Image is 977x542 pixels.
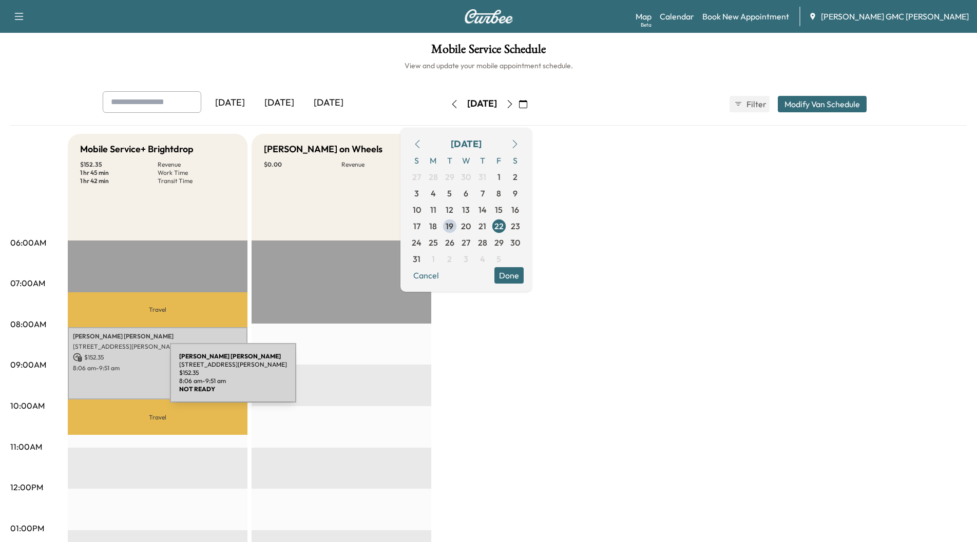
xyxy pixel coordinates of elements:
span: 3 [414,187,419,199]
span: 22 [494,220,504,232]
span: M [425,152,442,169]
a: MapBeta [636,10,652,23]
span: 28 [478,236,487,249]
span: [PERSON_NAME] GMC [PERSON_NAME] [821,10,969,23]
span: 27 [462,236,470,249]
p: 01:00PM [10,522,44,534]
span: 25 [429,236,438,249]
span: T [474,152,491,169]
img: Curbee Logo [464,9,513,24]
span: 6 [464,187,468,199]
span: 31 [413,253,420,265]
p: Transit Time [158,177,235,185]
span: 10 [413,204,421,216]
p: Travel [68,399,247,435]
span: S [507,152,524,169]
span: 15 [495,204,503,216]
span: 5 [496,253,501,265]
p: [STREET_ADDRESS][PERSON_NAME] [73,343,242,351]
p: [STREET_ADDRESS][PERSON_NAME] [179,360,287,369]
span: 5 [447,187,452,199]
span: 24 [412,236,422,249]
p: Revenue [158,160,235,169]
h1: Mobile Service Schedule [10,43,967,61]
h5: Mobile Service+ Brightdrop [80,142,194,156]
p: Work Time [158,169,235,177]
div: [DATE] [304,91,353,115]
span: 29 [494,236,504,249]
p: 8:06 am - 9:51 am [73,364,242,372]
p: 08:00AM [10,318,46,330]
p: 09:00AM [10,358,46,371]
span: 11 [430,204,436,216]
p: 06:00AM [10,236,46,249]
h5: [PERSON_NAME] on Wheels [264,142,382,156]
span: 17 [413,220,420,232]
span: 30 [461,171,471,183]
span: 16 [511,204,519,216]
p: [PERSON_NAME] [PERSON_NAME] [73,332,242,340]
b: [PERSON_NAME] [PERSON_NAME] [179,352,281,360]
div: [DATE] [467,97,497,110]
button: Filter [730,96,770,112]
p: Travel [68,292,247,328]
span: 9 [513,187,518,199]
span: 7 [481,187,485,199]
button: Cancel [409,267,444,284]
span: Filter [746,98,765,110]
p: 11:00AM [10,440,42,453]
span: 28 [429,171,438,183]
span: 1 [497,171,501,183]
span: 4 [480,253,485,265]
h6: View and update your mobile appointment schedule. [10,61,967,71]
p: $ 152.35 [73,353,242,362]
span: 23 [511,220,520,232]
span: 3 [464,253,468,265]
span: 20 [461,220,471,232]
span: 21 [478,220,486,232]
div: [DATE] [205,91,255,115]
p: 1 hr 45 min [80,169,158,177]
span: 29 [445,171,454,183]
p: 8:06 am - 9:51 am [179,377,287,385]
span: 1 [432,253,435,265]
b: NOT READY [179,385,215,393]
div: [DATE] [255,91,304,115]
span: 2 [447,253,452,265]
span: 18 [429,220,437,232]
span: W [458,152,474,169]
p: Revenue [341,160,419,169]
span: 27 [412,171,421,183]
span: 14 [478,204,487,216]
span: 19 [446,220,453,232]
p: 12:00PM [10,481,43,493]
div: [DATE] [451,137,482,151]
a: Book New Appointment [702,10,789,23]
span: 4 [431,187,436,199]
div: Beta [641,21,652,29]
button: Done [494,267,524,284]
a: Calendar [660,10,694,23]
p: $ 152.35 [80,160,158,169]
span: 2 [513,171,518,183]
button: Modify Van Schedule [778,96,867,112]
span: F [491,152,507,169]
span: T [442,152,458,169]
p: 1 hr 42 min [80,177,158,185]
p: $ 152.35 [179,369,287,377]
span: 26 [445,236,454,249]
span: 8 [496,187,501,199]
span: 13 [462,204,470,216]
span: 12 [446,204,453,216]
span: 31 [478,171,486,183]
p: $ 0.00 [264,160,341,169]
p: 10:00AM [10,399,45,412]
span: S [409,152,425,169]
p: 07:00AM [10,277,45,289]
span: 30 [510,236,520,249]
